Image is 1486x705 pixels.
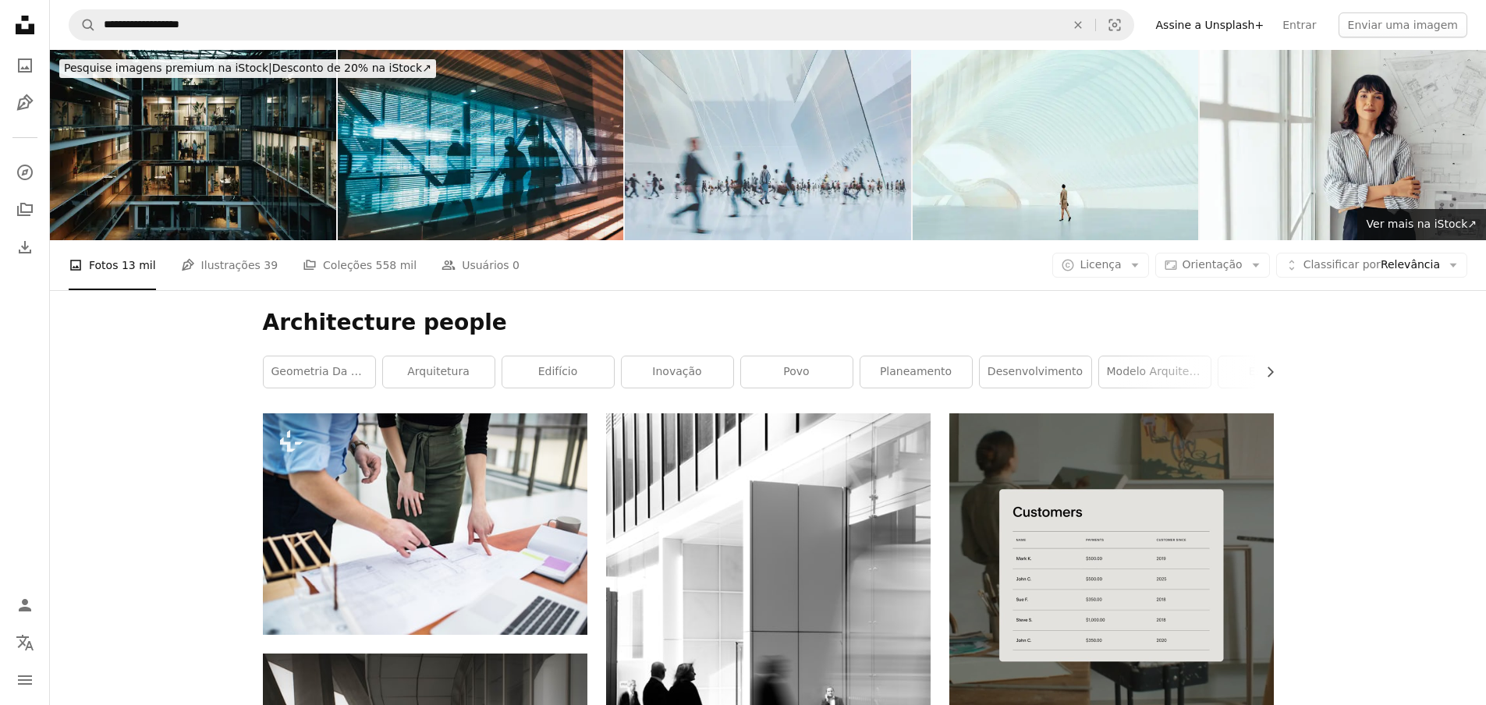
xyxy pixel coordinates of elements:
[263,517,587,531] a: Meio-dia de jovens arquitetos com plantas e modelo de uma casa em pé no escritório, conversando.
[1099,356,1211,388] a: modelo arquitetônico
[1218,356,1330,388] a: esquema
[1303,258,1381,271] span: Classificar por
[59,59,436,78] div: Desconto de 20% na iStock ↗
[1061,10,1095,40] button: Limpar
[1155,253,1270,278] button: Orientação
[512,257,520,274] span: 0
[264,356,375,388] a: geometria da arquitetura
[1357,209,1486,240] a: Ver mais na iStock↗
[376,257,417,274] span: 558 mil
[1339,12,1467,37] button: Enviar uma imagem
[502,356,614,388] a: edifício
[1200,50,1486,240] img: Arquiteta confiante em pé no escritório
[9,664,41,696] button: Menu
[606,647,931,661] a: foto em tons de cinza de pessoas caminhando em direção ao prédio
[1052,253,1148,278] button: Licença
[1147,12,1274,37] a: Assine a Unsplash+
[622,356,733,388] a: inovação
[1256,356,1274,388] button: rolar lista para a direita
[263,309,1274,337] h1: Architecture people
[1273,12,1325,37] a: Entrar
[1096,10,1133,40] button: Pesquisa visual
[1183,258,1243,271] span: Orientação
[303,240,417,290] a: Coleções 558 mil
[338,50,624,240] img: Povos da silhueta no quarto iluminado
[263,413,587,635] img: Meio-dia de jovens arquitetos com plantas e modelo de uma casa em pé no escritório, conversando.
[860,356,972,388] a: planeamento
[1303,257,1440,273] span: Relevância
[9,194,41,225] a: Coleções
[9,232,41,263] a: Histórico de downloads
[383,356,495,388] a: arquitetura
[9,87,41,119] a: Ilustrações
[50,50,445,87] a: Pesquise imagens premium na iStock|Desconto de 20% na iStock↗
[181,240,278,290] a: Ilustrações 39
[264,257,278,274] span: 39
[442,240,520,290] a: Usuários 0
[980,356,1091,388] a: desenvolvimento
[625,50,911,240] img: Executivos andando no prédio de escritórios futurista VR
[9,50,41,81] a: Fotos
[50,50,336,240] img: Prédio de escritórios moderno à noite em Paris, França
[69,9,1134,41] form: Pesquise conteúdo visual em todo o site
[913,50,1199,240] img: Empresária caminhando em pavilhão de vidro futurista
[9,627,41,658] button: Idioma
[69,10,96,40] button: Pesquise na Unsplash
[9,590,41,621] a: Entrar / Cadastrar-se
[1367,218,1477,230] span: Ver mais na iStock ↗
[741,356,853,388] a: povo
[1080,258,1121,271] span: Licença
[1276,253,1467,278] button: Classificar porRelevância
[9,157,41,188] a: Explorar
[64,62,272,74] span: Pesquise imagens premium na iStock |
